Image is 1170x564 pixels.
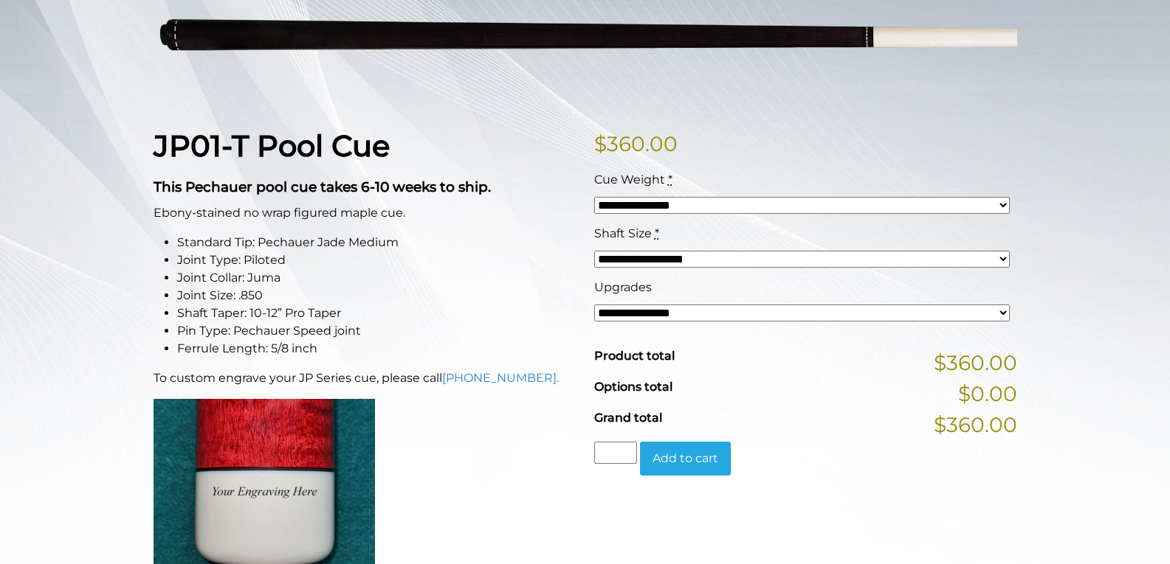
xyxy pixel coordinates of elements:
abbr: required [655,226,659,240]
strong: JP01-T Pool Cue [154,128,390,164]
span: $360.00 [934,347,1017,378]
li: Standard Tip: Pechauer Jade Medium [177,234,577,251]
span: $ [594,131,607,156]
p: Ebony-stained no wrap figured maple cue. [154,204,577,222]
button: Add to cart [640,442,731,476]
li: Joint Type: Piloted [177,251,577,269]
li: Ferrule Length: 5/8 inch [177,340,577,358]
li: Joint Collar: Juma [177,269,577,287]
abbr: required [668,173,672,187]
span: $0.00 [958,378,1017,409]
span: Grand total [594,411,662,425]
bdi: 360.00 [594,131,678,156]
span: $360.00 [934,409,1017,440]
span: Shaft Size [594,226,652,240]
strong: This Pechauer pool cue takes 6-10 weeks to ship. [154,178,491,195]
p: To custom engrave your JP Series cue, please call [154,369,577,387]
span: Cue Weight [594,173,665,187]
span: Product total [594,349,675,363]
span: Upgrades [594,280,652,294]
span: Options total [594,380,672,394]
a: [PHONE_NUMBER]. [442,371,559,385]
input: Product quantity [594,442,637,464]
li: Pin Type: Pechauer Speed joint [177,322,577,340]
li: Joint Size: .850 [177,287,577,304]
li: Shaft Taper: 10-12” Pro Taper [177,304,577,322]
